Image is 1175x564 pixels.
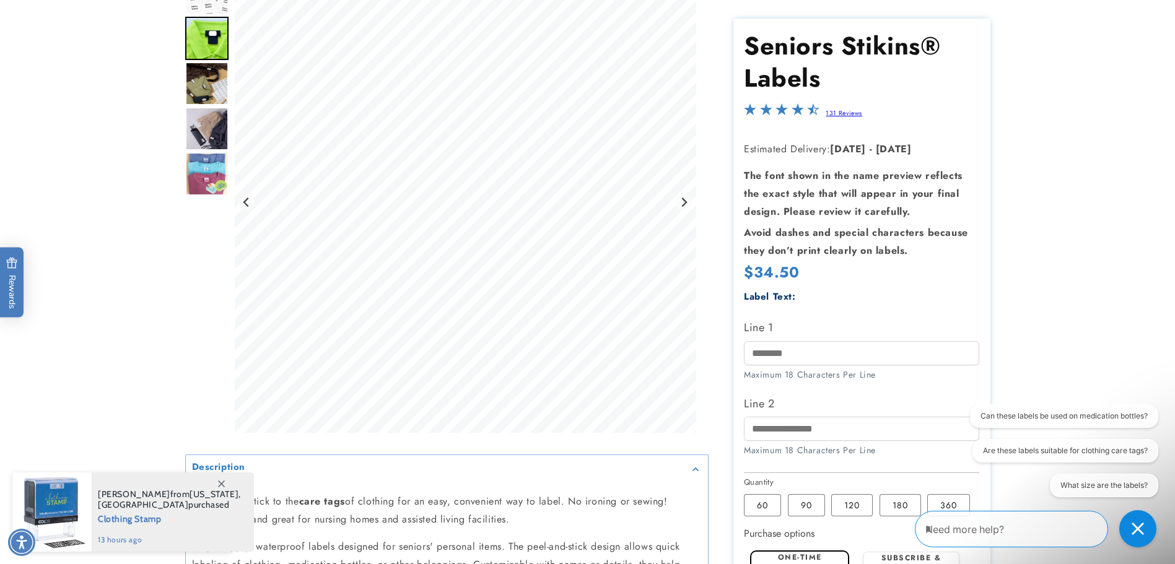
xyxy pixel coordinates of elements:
[744,476,775,488] legend: Quantity
[744,444,979,457] div: Maximum 18 Characters Per Line
[192,493,702,529] p: These labels stick to the of clothing for an easy, convenient way to label. No ironing or sewing!...
[186,455,708,483] summary: Description
[826,108,862,118] a: 131 Reviews - open in a new tab
[98,510,241,526] span: Clothing Stamp
[744,318,979,337] label: Line 1
[185,17,229,60] div: Go to slide 2
[830,141,866,155] strong: [DATE]
[744,140,979,158] p: Estimated Delivery:
[185,62,229,105] div: Go to slide 3
[675,194,692,210] button: Next slide
[744,225,968,257] strong: Avoid dashes and special characters because they don’t print clearly on labels.
[192,461,246,474] h2: Description
[6,257,18,308] span: Rewards
[744,526,815,540] label: Purchase options
[185,107,229,150] div: Go to slide 4
[744,30,979,94] h1: Seniors Stikins® Labels
[744,368,979,381] div: Maximum 18 Characters Per Line
[870,141,873,155] strong: -
[744,261,800,283] span: $34.50
[98,489,241,510] span: from , purchased
[8,529,35,556] div: Accessibility Menu
[880,493,921,516] label: 180
[744,106,819,121] span: 4.3-star overall rating
[744,393,979,413] label: Line 2
[915,506,1163,552] iframe: Gorgias Floating Chat
[744,290,796,303] label: Label Text:
[876,141,912,155] strong: [DATE]
[238,194,255,210] button: Previous slide
[831,493,873,516] label: 120
[927,493,970,516] label: 360
[190,488,238,500] span: [US_STATE]
[744,168,963,219] strong: The font shown in the name preview reflects the exact style that will appear in your final design...
[299,494,345,508] strong: care tags
[98,534,241,545] span: 13 hours ago
[98,488,170,500] span: [PERSON_NAME]
[964,404,1163,508] iframe: Gorgias live chat conversation starters
[744,493,781,516] label: 60
[788,493,825,516] label: 90
[185,152,229,196] div: Go to slide 5
[98,499,188,510] span: [GEOGRAPHIC_DATA]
